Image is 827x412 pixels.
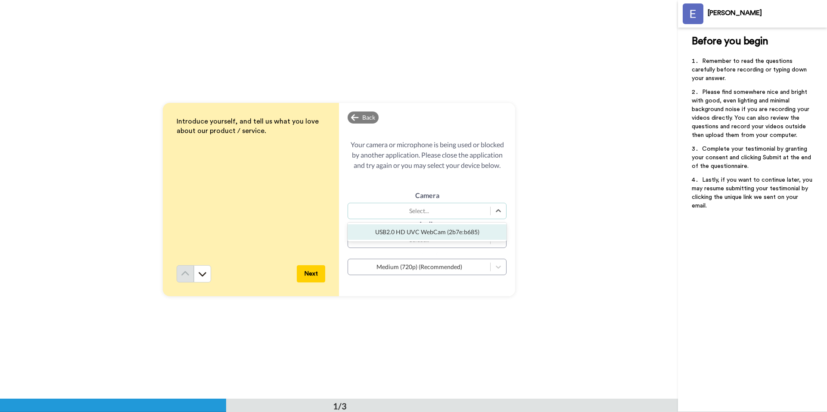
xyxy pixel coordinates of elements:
div: Select... [352,207,486,215]
label: Camera [415,190,439,201]
div: 1/3 [319,400,361,412]
span: Introduce yourself, and tell us what you love about our product / service. [177,118,320,135]
span: Complete your testimonial by granting your consent and clicking Submit at the end of the question... [692,146,813,169]
button: Next [297,265,325,282]
div: [PERSON_NAME] [708,9,827,17]
label: Quality [417,248,437,257]
span: Back [362,113,375,122]
div: Medium (720p) (Recommended) [352,263,486,271]
span: Lastly, if you want to continue later, you may resume submitting your testimonial by clicking the... [692,177,814,209]
span: Before you begin [692,36,768,46]
span: Please find somewhere nice and bright with good, even lighting and minimal background noise if yo... [692,89,811,138]
div: Back [348,112,379,124]
div: USB2.0 HD UVC WebCam (2b7e:b685) [348,224,507,240]
label: Audio [418,219,436,229]
img: Profile Image [683,3,703,24]
span: Your camera or microphone is being used or blocked by another application. Please close the appli... [348,139,507,170]
span: Remember to read the questions carefully before recording or typing down your answer. [692,58,808,81]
